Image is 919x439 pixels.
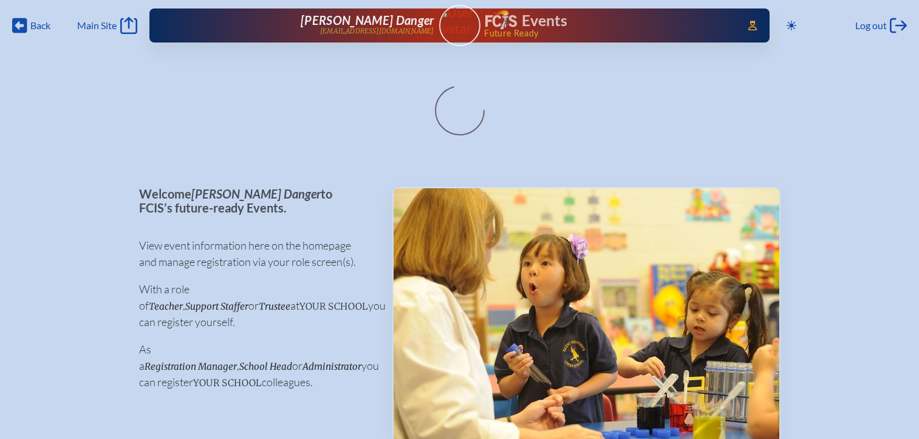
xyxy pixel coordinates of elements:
p: [EMAIL_ADDRESS][DOMAIN_NAME] [320,27,434,35]
span: [PERSON_NAME] Danger [191,186,321,201]
span: Teacher [149,301,183,312]
img: User Avatar [434,4,485,36]
span: Future Ready [484,29,731,38]
span: [PERSON_NAME] Danger [301,13,434,27]
span: your school [193,377,262,389]
span: Back [30,19,50,32]
span: Administrator [302,361,361,372]
p: As a , or you can register colleagues. [139,341,373,390]
span: Main Site [77,19,117,32]
p: View event information here on the homepage and manage registration via your role screen(s). [139,237,373,270]
div: FCIS Events — Future ready [485,10,731,38]
p: With a role of , or at you can register yourself. [139,281,373,330]
span: Trustee [259,301,290,312]
span: your school [299,301,368,312]
span: Log out [855,19,887,32]
span: Registration Manager [145,361,237,372]
p: Welcome to FCIS’s future-ready Events. [139,187,373,214]
a: User Avatar [439,5,480,46]
a: Main Site [77,17,137,34]
span: Support Staffer [185,301,248,312]
a: [PERSON_NAME] Danger[EMAIL_ADDRESS][DOMAIN_NAME] [188,13,434,38]
span: School Head [239,361,292,372]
